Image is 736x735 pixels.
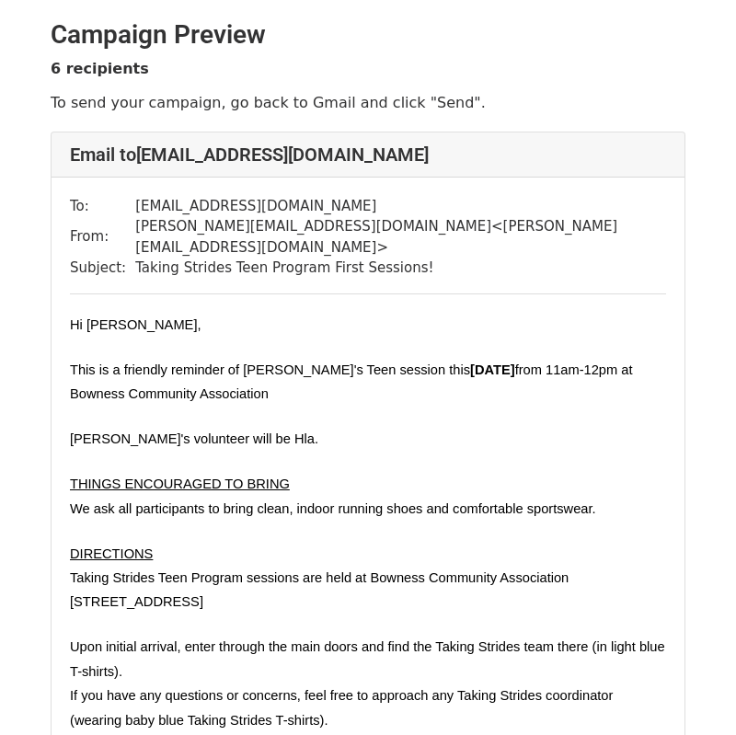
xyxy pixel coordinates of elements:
p: To send your campaign, go back to Gmail and click "Send". [51,93,685,112]
td: [PERSON_NAME][EMAIL_ADDRESS][DOMAIN_NAME] < [PERSON_NAME][EMAIL_ADDRESS][DOMAIN_NAME] > [135,216,666,258]
td: Subject: [70,258,135,279]
span: [PERSON_NAME]'s volunteer will be Hla. [70,431,318,446]
span: This is a friendly reminder of [PERSON_NAME]'s Teen session this [70,362,470,377]
span: DIRECTIONS [70,546,153,561]
span: THINGS ENCOURAGED TO BRING [70,477,290,491]
span: We ask all participants to bring clean, indoor running shoes and comfortable sportswear. [70,501,596,516]
td: From: [70,216,135,258]
strong: 6 recipients [51,60,149,77]
span: [DATE] [470,362,515,377]
span: Hi [PERSON_NAME], [70,317,201,332]
span: Upon initial arrival, enter through the main doors and find the Taking Strides team there (in lig... [70,639,668,678]
h2: Campaign Preview [51,19,685,51]
h4: Email to [EMAIL_ADDRESS][DOMAIN_NAME] [70,144,666,166]
td: [EMAIL_ADDRESS][DOMAIN_NAME] [135,196,666,217]
span: Taking Strides Teen Program sessions are held at Bowness Community Association [STREET_ADDRESS] [70,570,572,609]
td: To: [70,196,135,217]
span: from 11am-12pm at Bowness Community Association [70,362,637,401]
span: If you have any questions or concerns, feel free to approach any Taking Strides coordinator (wear... [70,688,616,727]
td: Taking Strides Teen Program First Sessions! [135,258,666,279]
